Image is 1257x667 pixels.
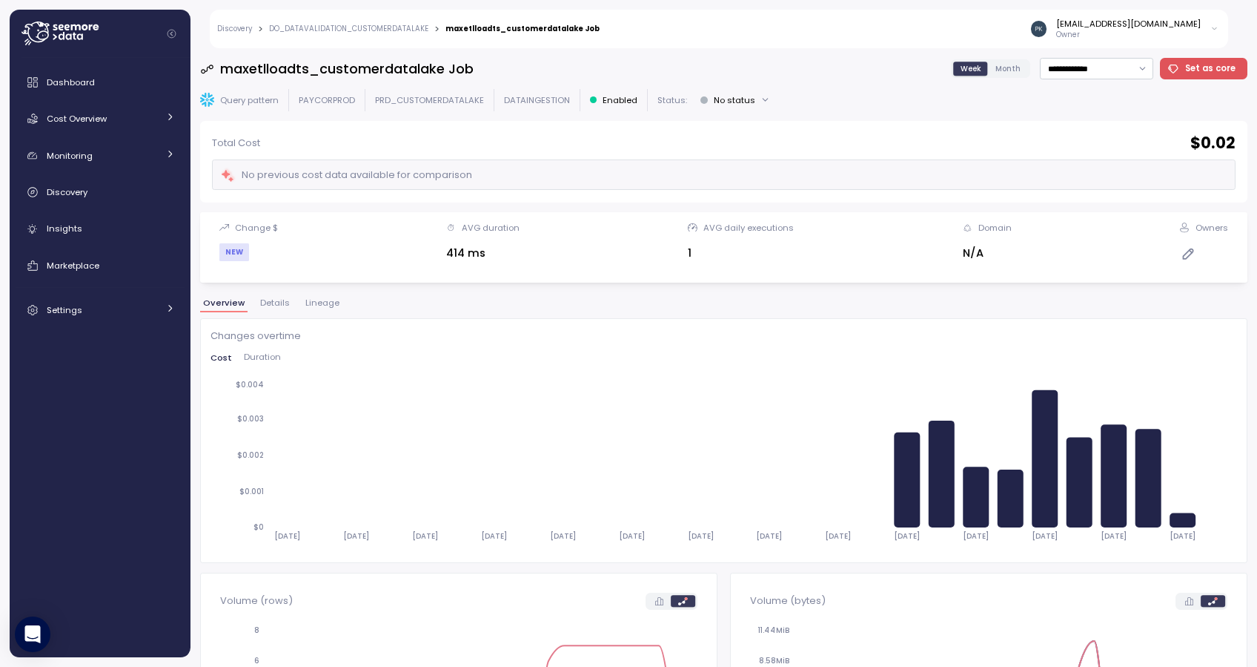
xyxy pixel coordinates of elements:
[162,28,181,39] button: Collapse navigation
[47,186,87,198] span: Discovery
[220,594,293,608] p: Volume (rows)
[16,104,185,134] a: Cost Overview
[299,94,355,106] p: PAYCORPROD
[1190,133,1236,154] h2: $ 0.02
[235,222,278,234] div: Change $
[446,245,520,262] div: 414 ms
[757,625,789,635] tspan: 11.44MiB
[254,625,259,635] tspan: 8
[210,354,232,362] span: Cost
[750,594,826,608] p: Volume (bytes)
[963,531,989,541] tspan: [DATE]
[258,24,263,34] div: >
[995,63,1021,74] span: Month
[978,222,1012,234] div: Domain
[16,251,185,280] a: Marketplace
[411,531,437,541] tspan: [DATE]
[16,68,185,97] a: Dashboard
[305,299,339,307] span: Lineage
[603,94,637,106] p: Enabled
[203,299,245,307] span: Overview
[961,63,981,74] span: Week
[237,450,264,460] tspan: $0.002
[253,522,264,532] tspan: $0
[217,25,252,33] a: Discovery
[239,486,264,496] tspan: $0.001
[237,414,264,424] tspan: $0.003
[703,222,794,234] div: AVG daily executions
[1185,59,1236,79] span: Set as core
[16,214,185,244] a: Insights
[1160,58,1248,79] button: Set as core
[758,656,789,666] tspan: 8.58MiB
[657,94,687,106] p: Status:
[16,141,185,171] a: Monitoring
[220,59,474,78] h3: maxetlloadts_customerdatalake Job
[462,222,520,234] div: AVG duration
[47,304,82,316] span: Settings
[618,531,644,541] tspan: [DATE]
[220,167,472,184] div: No previous cost data available for comparison
[236,380,264,390] tspan: $0.004
[688,245,794,262] div: 1
[1056,18,1201,30] div: [EMAIL_ADDRESS][DOMAIN_NAME]
[687,531,713,541] tspan: [DATE]
[549,531,575,541] tspan: [DATE]
[220,94,279,106] p: Query pattern
[1056,30,1201,40] p: Owner
[47,223,82,234] span: Insights
[47,260,99,272] span: Marketplace
[47,113,107,125] span: Cost Overview
[694,89,776,111] button: No status
[342,531,368,541] tspan: [DATE]
[1032,531,1058,541] tspan: [DATE]
[375,94,484,106] p: PRD_CUSTOMERDATALAKE
[219,243,249,261] div: NEW
[47,150,93,162] span: Monitoring
[714,94,755,106] div: No status
[273,531,299,541] tspan: [DATE]
[434,24,440,34] div: >
[1170,531,1195,541] tspan: [DATE]
[756,531,782,541] tspan: [DATE]
[47,76,95,88] span: Dashboard
[16,177,185,207] a: Discovery
[212,136,260,151] p: Total Cost
[260,299,290,307] span: Details
[1031,21,1047,36] img: 7b9db31e9354dbe8abca2c75ee0663bd
[825,531,851,541] tspan: [DATE]
[244,353,281,361] span: Duration
[1101,531,1127,541] tspan: [DATE]
[1195,222,1228,234] div: Owners
[963,245,1012,262] div: N/A
[894,531,920,541] tspan: [DATE]
[504,94,570,106] p: DATAINGESTION
[480,531,506,541] tspan: [DATE]
[210,329,301,344] p: Changes overtime
[269,25,428,33] a: DO_DATAVALIDATION_CUSTOMERDATALAKE
[16,295,185,325] a: Settings
[445,25,600,33] div: maxetlloadts_customerdatalake Job
[15,617,50,652] div: Open Intercom Messenger
[254,656,259,666] tspan: 6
